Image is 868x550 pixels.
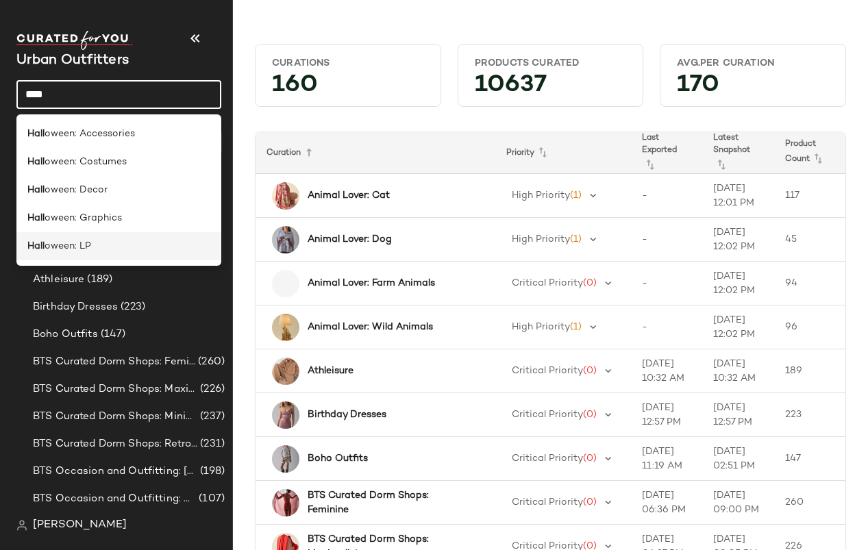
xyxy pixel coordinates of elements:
td: [DATE] 09:00 PM [702,481,774,525]
td: 147 [774,437,846,481]
span: (223) [118,299,145,315]
span: Birthday Dresses [33,299,118,315]
td: 45 [774,218,846,262]
span: oween: Graphics [45,211,122,225]
span: (0) [583,453,597,464]
span: oween: Costumes [45,155,127,169]
td: [DATE] 12:02 PM [702,218,774,262]
span: (226) [197,382,225,397]
td: [DATE] 12:57 PM [631,393,703,437]
td: [DATE] 06:36 PM [631,481,703,525]
b: Athleisure [308,364,354,378]
td: - [631,305,703,349]
b: Animal Lover: Wild Animals [308,320,433,334]
b: Hall [27,239,45,253]
div: 170 [666,75,840,101]
td: [DATE] 12:01 PM [702,174,774,218]
b: Animal Lover: Farm Animals [308,276,435,290]
td: [DATE] 12:02 PM [702,262,774,305]
td: 94 [774,262,846,305]
td: [DATE] 10:32 AM [631,349,703,393]
b: Boho Outfits [308,451,368,466]
b: Hall [27,183,45,197]
span: (1) [570,190,582,201]
span: (198) [197,464,225,479]
span: High Priority [512,322,570,332]
span: Current Company Name [16,53,129,68]
span: (107) [196,491,225,507]
span: BTS Curated Dorm Shops: Feminine [33,354,195,370]
span: Critical Priority [512,453,583,464]
b: Animal Lover: Dog [308,232,392,247]
span: BTS Curated Dorm Shops: Minimalist [33,409,197,425]
span: oween: Accessories [45,127,135,141]
span: (237) [197,409,225,425]
span: BTS Curated Dorm Shops: Retro+ Boho [33,436,197,452]
span: (0) [583,366,597,376]
td: [DATE] 12:57 PM [702,393,774,437]
span: Critical Priority [512,278,583,288]
img: 103171302_054_b [272,401,299,429]
img: svg%3e [16,520,27,531]
b: Birthday Dresses [308,408,386,422]
div: Avg.per Curation [677,57,829,70]
td: 96 [774,305,846,349]
th: Product Count [774,132,846,174]
span: Boho Outfits [33,327,98,342]
td: 260 [774,481,846,525]
td: [DATE] 11:19 AM [631,437,703,481]
div: 10637 [464,75,638,101]
span: (1) [570,322,582,332]
b: Hall [27,211,45,225]
span: (147) [98,327,126,342]
span: Critical Priority [512,410,583,420]
span: (0) [583,278,597,288]
span: Critical Priority [512,497,583,508]
b: Animal Lover: Cat [308,188,390,203]
span: (260) [195,354,225,370]
span: Athleisure [33,272,84,288]
span: oween: Decor [45,183,108,197]
img: 100472026_015_b [272,314,299,341]
img: 102187119_066_b2 [272,489,299,516]
div: 160 [261,75,435,101]
div: Products Curated [475,57,627,70]
th: Priority [495,132,631,174]
img: 94373735_020_b [272,358,299,385]
span: (189) [84,272,112,288]
td: 223 [774,393,846,437]
th: Curation [256,132,495,174]
div: Curations [272,57,424,70]
td: - [631,174,703,218]
td: [DATE] 12:02 PM [702,305,774,349]
span: (231) [197,436,225,452]
th: Latest Snapshot [702,132,774,174]
span: High Priority [512,190,570,201]
td: - [631,262,703,305]
img: cfy_white_logo.C9jOOHJF.svg [16,31,133,50]
th: Last Exported [631,132,703,174]
span: [PERSON_NAME] [33,517,127,534]
b: BTS Curated Dorm Shops: Feminine [308,488,471,517]
b: Hall [27,127,45,141]
td: [DATE] 02:51 PM [702,437,774,481]
span: BTS Curated Dorm Shops: Maximalist [33,382,197,397]
span: BTS Occasion and Outfitting: Homecoming Dresses [33,491,196,507]
span: Critical Priority [512,366,583,376]
span: (0) [583,497,597,508]
td: 117 [774,174,846,218]
img: 102059615_004_b [272,226,299,253]
span: High Priority [512,234,570,245]
span: (0) [583,410,597,420]
td: [DATE] 10:32 AM [702,349,774,393]
b: Hall [27,155,45,169]
td: - [631,218,703,262]
span: oween: LP [45,239,91,253]
img: 99443566_066_b [272,182,299,210]
span: BTS Occasion and Outfitting: [PERSON_NAME] to Party [33,464,197,479]
td: 189 [774,349,846,393]
img: 102801065_029_b [272,445,299,473]
span: (1) [570,234,582,245]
